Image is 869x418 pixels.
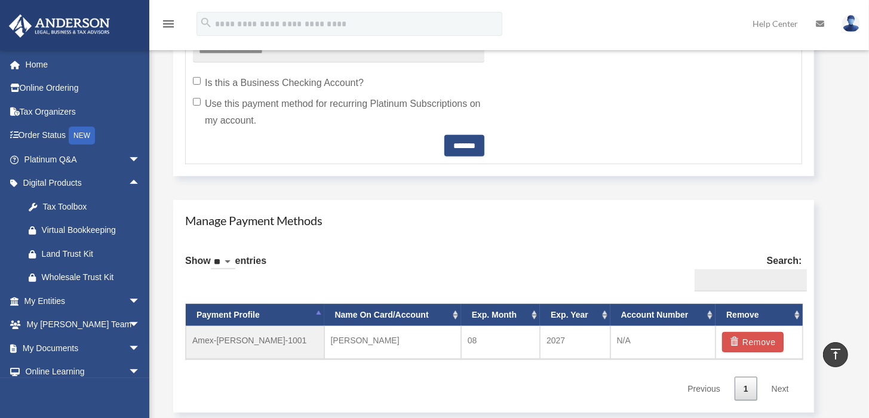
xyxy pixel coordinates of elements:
[193,98,201,106] input: Use this payment method for recurring Platinum Subscriptions on my account.
[823,342,848,367] a: vertical_align_top
[610,304,716,326] th: Account Number: activate to sort column ascending
[128,147,152,172] span: arrow_drop_down
[128,289,152,314] span: arrow_drop_down
[8,147,158,171] a: Platinum Q&Aarrow_drop_down
[17,266,158,290] a: Wholesale Trust Kit
[42,223,143,238] div: Virtual Bookkeeping
[716,304,802,326] th: Remove: activate to sort column ascending
[128,336,152,361] span: arrow_drop_down
[42,270,143,285] div: Wholesale Trust Kit
[17,195,158,219] a: Tax Toolbox
[186,326,324,359] td: Amex-[PERSON_NAME]-1001
[610,326,716,359] td: N/A
[540,326,610,359] td: 2027
[8,313,158,337] a: My [PERSON_NAME] Teamarrow_drop_down
[161,17,176,31] i: menu
[69,127,95,145] div: NEW
[695,269,807,292] input: Search:
[199,16,213,29] i: search
[8,76,158,100] a: Online Ordering
[161,21,176,31] a: menu
[128,360,152,385] span: arrow_drop_down
[842,15,860,32] img: User Pic
[690,253,802,292] label: Search:
[8,100,158,124] a: Tax Organizers
[128,313,152,337] span: arrow_drop_down
[678,377,729,401] a: Previous
[540,304,610,326] th: Exp. Year: activate to sort column ascending
[8,53,158,76] a: Home
[193,77,201,85] input: Is this a Business Checking Account?
[8,171,158,195] a: Digital Productsarrow_drop_up
[461,304,540,326] th: Exp. Month: activate to sort column ascending
[828,347,843,361] i: vertical_align_top
[42,199,143,214] div: Tax Toolbox
[8,360,158,384] a: Online Learningarrow_drop_down
[8,336,158,360] a: My Documentsarrow_drop_down
[185,212,802,229] h4: Manage Payment Methods
[735,377,757,401] a: 1
[461,326,540,359] td: 08
[722,332,784,352] button: Remove
[193,96,484,129] label: Use this payment method for recurring Platinum Subscriptions on my account.
[5,14,113,38] img: Anderson Advisors Platinum Portal
[193,75,484,91] label: Is this a Business Checking Account?
[17,242,158,266] a: Land Trust Kit
[8,289,158,313] a: My Entitiesarrow_drop_down
[42,247,143,262] div: Land Trust Kit
[324,326,461,359] td: [PERSON_NAME]
[8,124,158,148] a: Order StatusNEW
[324,304,461,326] th: Name On Card/Account: activate to sort column ascending
[128,171,152,196] span: arrow_drop_up
[185,253,266,281] label: Show entries
[186,304,324,326] th: Payment Profile: activate to sort column descending
[17,219,158,242] a: Virtual Bookkeeping
[211,256,235,269] select: Showentries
